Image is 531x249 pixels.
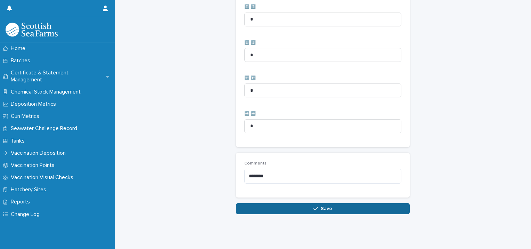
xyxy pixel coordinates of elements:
[8,174,79,181] p: Vaccination Visual Checks
[8,101,62,107] p: Deposition Metrics
[8,199,35,205] p: Reports
[244,76,256,80] span: ⬅️ ⬅️
[8,89,86,95] p: Chemical Stock Management
[236,203,410,214] button: Save
[244,5,256,9] span: ⬆️ ⬆️
[8,150,71,156] p: Vaccination Deposition
[8,70,106,83] p: Certificate & Statement Management
[8,138,30,144] p: Tanks
[8,45,31,52] p: Home
[321,206,332,211] span: Save
[244,41,256,45] span: ⬇️ ⬇️
[244,112,256,116] span: ➡️ ➡️
[8,186,52,193] p: Hatchery Sites
[8,57,36,64] p: Batches
[8,211,45,218] p: Change Log
[244,161,267,166] span: Comments
[8,125,83,132] p: Seawater Challenge Record
[8,162,60,169] p: Vaccination Points
[6,23,58,37] img: uOABhIYSsOPhGJQdTwEw
[8,113,45,120] p: Gun Metrics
